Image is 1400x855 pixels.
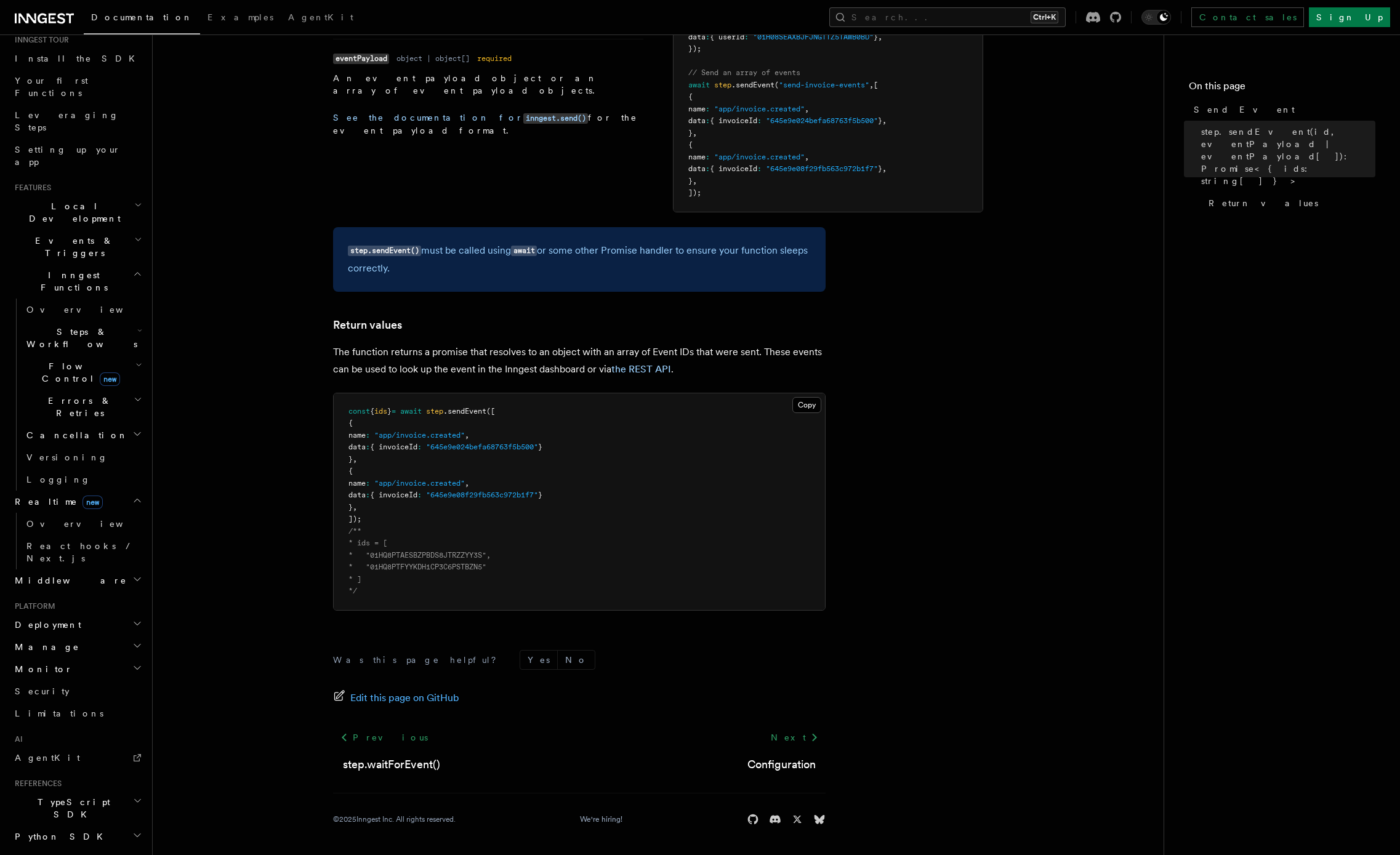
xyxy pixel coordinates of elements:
[520,651,557,669] button: Yes
[874,81,878,89] span: [
[348,563,486,571] span: * "01HQ8PTFYYKDH1CP3C6PSTBZN5"
[22,468,145,491] a: Logging
[779,81,869,89] span: "send-invoice-events"
[688,116,706,125] span: data
[763,726,826,749] a: Next
[26,475,91,484] span: Logging
[693,177,697,185] span: ,
[10,569,145,592] button: Middleware
[15,54,142,63] span: Install the SDK
[366,431,370,440] span: :
[874,33,878,41] span: }
[714,81,731,89] span: step
[348,431,366,440] span: name
[353,455,357,464] span: ,
[333,54,389,64] code: eventPayload
[366,491,370,499] span: :
[10,230,145,264] button: Events & Triggers
[731,81,774,89] span: .sendEvent
[10,35,69,45] span: Inngest tour
[688,140,693,149] span: {
[10,269,133,294] span: Inngest Functions
[688,92,693,101] span: {
[426,443,538,451] span: "645e9e024befa68763f5b500"
[688,129,693,137] span: }
[710,116,757,125] span: { invoiceId
[348,455,353,464] span: }
[523,113,588,124] code: inngest.send()
[15,753,80,763] span: AgentKit
[878,164,882,173] span: }
[22,424,145,446] button: Cancellation
[10,747,145,769] a: AgentKit
[714,153,805,161] span: "app/invoice.created"
[10,195,145,230] button: Local Development
[443,407,486,415] span: .sendEvent
[348,515,361,523] span: ]);
[1141,10,1171,25] button: Toggle dark mode
[580,814,622,824] a: We're hiring!
[706,153,710,161] span: :
[10,513,145,569] div: Realtimenew
[348,443,366,451] span: data
[392,407,396,415] span: =
[374,407,387,415] span: ids
[26,305,153,315] span: Overview
[10,104,145,138] a: Leveraging Steps
[333,689,459,707] a: Edit this page on GitHub
[829,7,1066,27] button: Search...Ctrl+K
[10,70,145,104] a: Your first Functions
[22,360,135,385] span: Flow Control
[611,363,671,375] a: the REST API
[10,825,145,848] button: Python SDK
[10,658,145,680] button: Monitor
[22,326,137,350] span: Steps & Workflows
[882,164,887,173] span: ,
[22,429,128,441] span: Cancellation
[22,390,145,424] button: Errors & Retries
[288,12,353,22] span: AgentKit
[558,651,595,669] button: No
[26,452,108,462] span: Versioning
[10,779,62,789] span: References
[1309,7,1390,27] a: Sign Up
[10,235,134,259] span: Events & Triggers
[15,145,121,167] span: Setting up your app
[22,299,145,321] a: Overview
[348,503,353,512] span: }
[396,54,470,63] dd: object | object[]
[370,407,374,415] span: {
[281,4,361,33] a: AgentKit
[333,72,643,97] p: An event payload object or an array of event payload objects.
[200,4,281,33] a: Examples
[1201,126,1375,187] span: step.sendEvent(id, eventPayload | eventPayload[]): Promise<{ ids: string[] }>
[348,551,491,560] span: * "01HQ8PTAESBZPBDS8JTRZZYY3S",
[22,355,145,390] button: Flow Controlnew
[348,407,370,415] span: const
[688,33,706,41] span: data
[1204,192,1375,214] a: Return values
[426,491,538,499] span: "645e9e08f29fb563c972b1f7"
[10,264,145,299] button: Inngest Functions
[465,431,469,440] span: ,
[744,33,749,41] span: :
[22,395,134,419] span: Errors & Retries
[688,177,693,185] span: }
[10,702,145,725] a: Limitations
[333,726,435,749] a: Previous
[353,503,357,512] span: ,
[693,129,697,137] span: ,
[22,513,145,535] a: Overview
[348,479,366,488] span: name
[10,791,145,825] button: TypeScript SDK
[753,33,874,41] span: "01H08SEAXBJFJNGTTZ5TAWB0BD"
[706,33,710,41] span: :
[1031,11,1058,23] kbd: Ctrl+K
[348,246,421,256] code: step.sendEvent()
[400,407,422,415] span: await
[10,734,23,744] span: AI
[10,663,73,675] span: Monitor
[348,419,353,427] span: {
[878,116,882,125] span: }
[757,164,762,173] span: :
